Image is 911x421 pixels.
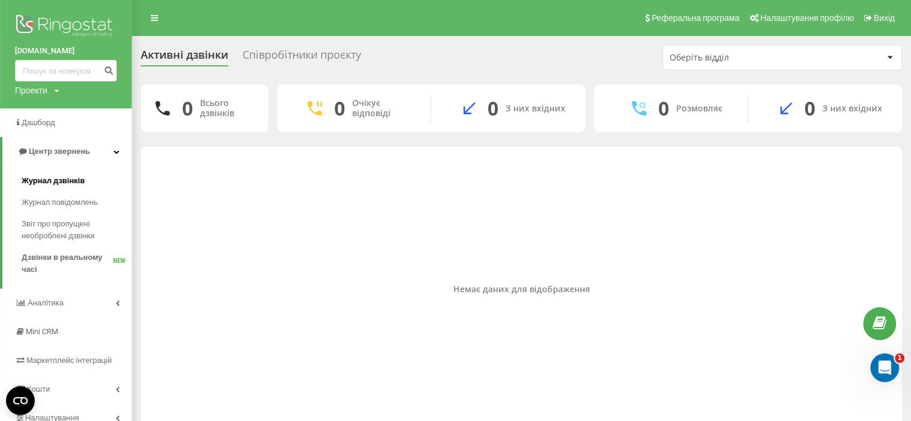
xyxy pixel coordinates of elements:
a: [DOMAIN_NAME] [15,45,117,57]
span: Центр звернень [29,147,90,156]
div: Немає даних для відображення [150,284,892,295]
div: Активні дзвінки [141,49,228,67]
span: Вихід [874,13,895,23]
span: 1 [895,353,904,363]
div: Проекти [15,84,47,96]
a: Дзвінки в реальному часіNEW [22,247,132,280]
button: Open CMP widget [6,386,35,415]
span: Налаштування профілю [760,13,854,23]
span: Журнал дзвінків [22,175,85,187]
a: Звіт про пропущені необроблені дзвінки [22,213,132,247]
a: Журнал дзвінків [22,170,132,192]
span: Маркетплейс інтеграцій [26,356,112,365]
iframe: Intercom live chat [870,353,899,382]
div: Оберіть відділ [670,53,813,63]
span: Звіт про пропущені необроблені дзвінки [22,218,126,242]
div: З них вхідних [506,104,565,114]
img: Ringostat logo [15,12,117,42]
div: 0 [488,97,498,120]
div: 0 [182,97,193,120]
div: З них вхідних [822,104,882,114]
div: 0 [334,97,345,120]
span: Mini CRM [26,327,58,336]
div: Всього дзвінків [200,98,254,119]
div: 0 [658,97,669,120]
span: Дзвінки в реальному часі [22,252,113,275]
div: Співробітники проєкту [243,49,361,67]
span: Журнал повідомлень [22,196,98,208]
span: Кошти [27,384,50,393]
span: Реферальна програма [652,13,740,23]
div: Очікує відповіді [352,98,413,119]
div: Розмовляє [676,104,722,114]
span: Аналiтика [28,298,63,307]
span: Дашборд [22,118,55,127]
a: Журнал повідомлень [22,192,132,213]
input: Пошук за номером [15,60,117,81]
div: 0 [804,97,815,120]
a: Центр звернень [2,137,132,166]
